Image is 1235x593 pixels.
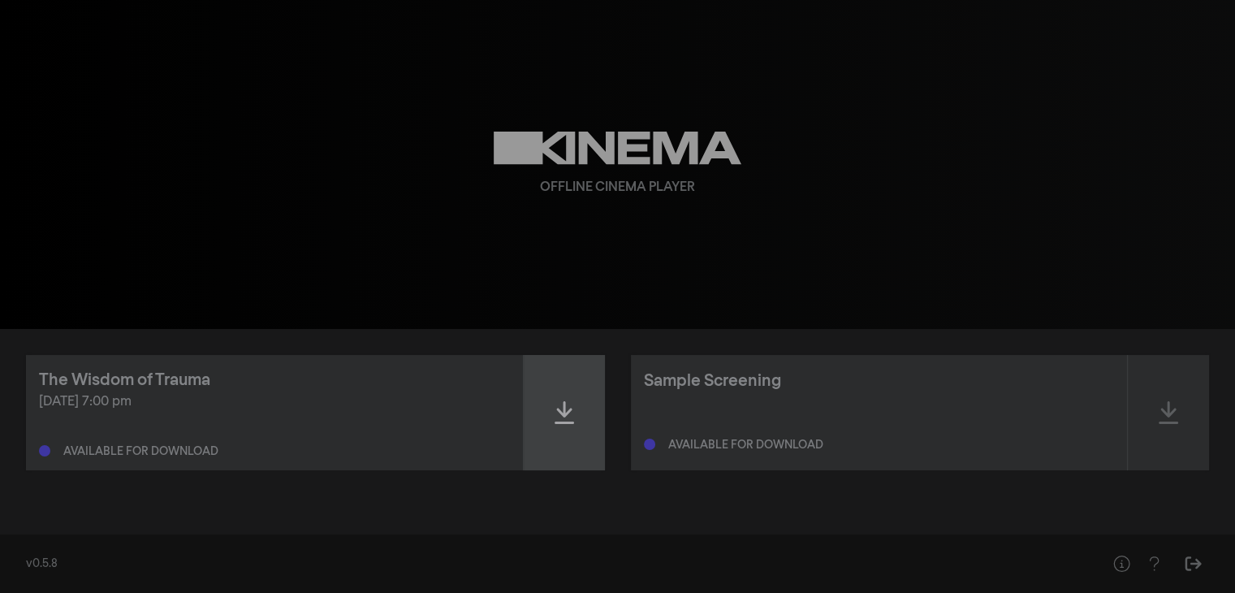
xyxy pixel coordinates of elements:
div: Available for download [668,439,823,451]
button: Help [1105,548,1138,580]
div: The Wisdom of Trauma [39,368,210,392]
div: Available for download [63,446,218,457]
div: Offline Cinema Player [540,178,695,197]
div: Sample Screening [644,369,781,393]
button: Help [1138,548,1170,580]
button: Sign Out [1177,548,1209,580]
div: [DATE] 7:00 pm [39,392,510,412]
div: v0.5.8 [26,556,1073,573]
